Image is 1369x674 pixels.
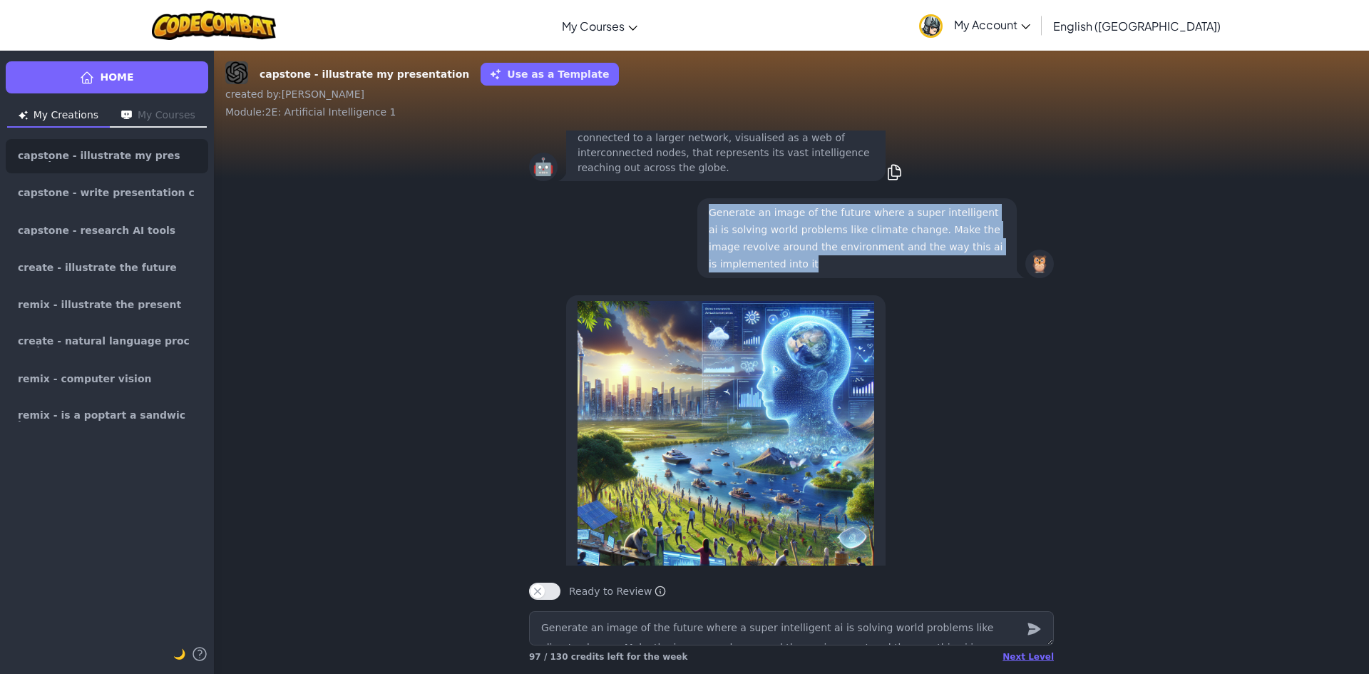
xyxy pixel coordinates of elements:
[225,88,364,100] span: created by : [PERSON_NAME]
[173,645,185,663] button: 🌙
[19,111,28,120] img: Icon
[7,105,110,128] button: My Creations
[555,6,645,45] a: My Courses
[529,652,687,662] span: 97 / 130 credits left for the week
[912,3,1037,48] a: My Account
[529,153,558,181] div: 🤖
[1046,6,1228,45] a: English ([GEOGRAPHIC_DATA])
[18,262,177,272] span: create - illustrate the future
[18,150,185,162] span: capstone - illustrate my presentation
[6,61,208,93] a: Home
[6,176,208,210] a: capstone - write presentation copy
[481,63,618,86] button: Use as a Template
[18,225,175,235] span: capstone - research AI tools
[578,301,874,598] img: generated
[18,300,181,310] span: remix - illustrate the present
[709,204,1005,272] p: Generate an image of the future where a super intelligent ai is solving world problems like clima...
[954,17,1030,32] span: My Account
[18,410,196,422] span: remix - is a poptart a sandwich?
[1053,19,1221,34] span: English ([GEOGRAPHIC_DATA])
[18,374,151,384] span: remix - computer vision
[6,139,208,173] a: capstone - illustrate my presentation
[110,105,207,128] button: My Courses
[6,213,208,247] a: capstone - research AI tools
[260,67,469,82] strong: capstone - illustrate my presentation
[18,188,196,199] span: capstone - write presentation copy
[1025,250,1054,278] div: 🦉
[6,287,208,322] a: remix - illustrate the present
[1003,651,1054,663] div: Next Level
[100,70,133,85] span: Home
[152,11,277,40] img: CodeCombat logo
[121,111,132,120] img: Icon
[6,250,208,285] a: create - illustrate the future
[18,336,196,347] span: create - natural language processing
[6,325,208,359] a: create - natural language processing
[6,362,208,396] a: remix - computer vision
[225,105,1358,119] div: Module : 2E: Artificial Intelligence 1
[225,61,248,84] img: DALL-E 3
[562,19,625,34] span: My Courses
[919,14,943,38] img: avatar
[6,399,208,433] a: remix - is a poptart a sandwich?
[173,648,185,660] span: 🌙
[569,584,666,598] span: Ready to Review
